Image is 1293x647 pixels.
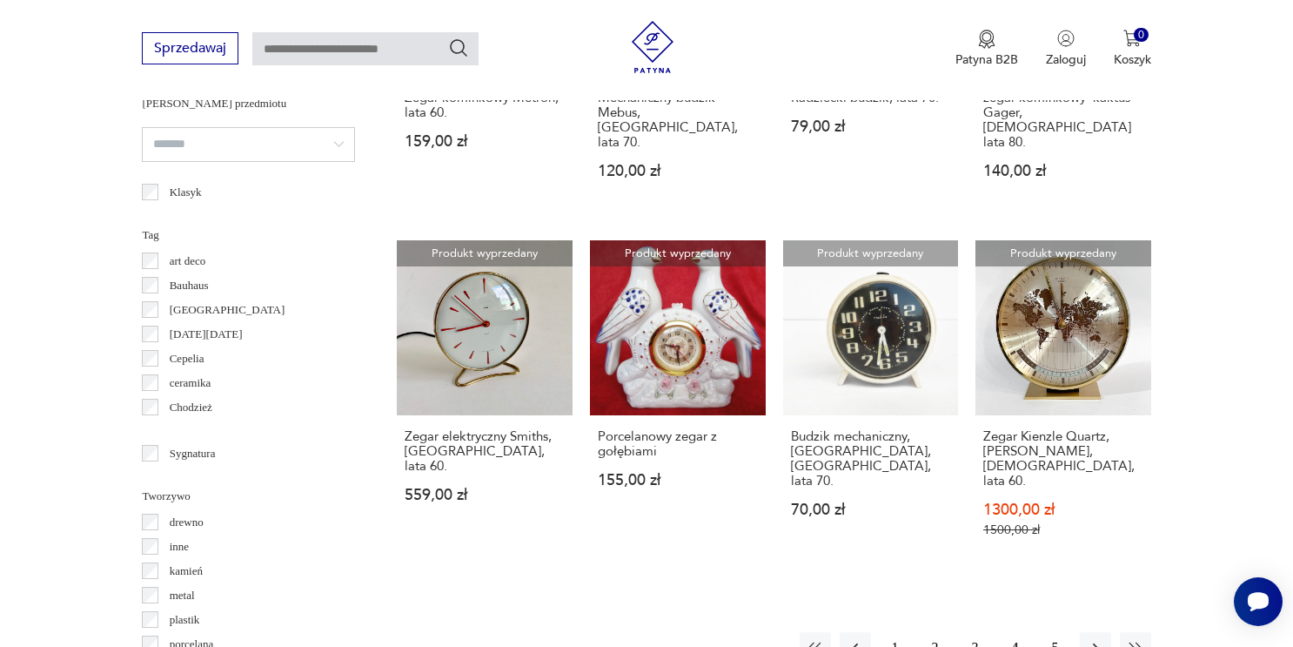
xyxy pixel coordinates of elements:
p: 1300,00 zł [983,502,1143,517]
p: [PERSON_NAME] przedmiotu [142,94,355,113]
img: Ikona koszyka [1123,30,1141,47]
iframe: Smartsupp widget button [1234,577,1283,626]
p: Tworzywo [142,487,355,506]
p: metal [170,586,195,605]
p: [GEOGRAPHIC_DATA] [170,300,285,320]
p: drewno [170,513,204,532]
button: Zaloguj [1046,30,1086,68]
p: plastik [170,610,200,630]
button: Patyna B2B [955,30,1018,68]
button: 0Koszyk [1114,30,1151,68]
p: 140,00 zł [983,164,1143,179]
p: Sygnatura [170,444,216,463]
div: 0 [1134,28,1149,43]
h3: Porcelanowy zegar z gołębiami [598,429,758,459]
a: Produkt wyprzedanyZegar elektryczny Smiths, Wielka Brytania, lata 60.Zegar elektryczny Smiths, [G... [397,240,573,572]
p: 120,00 zł [598,164,758,179]
a: Produkt wyprzedanyPorcelanowy zegar z gołębiamiPorcelanowy zegar z gołębiami155,00 zł [590,240,766,572]
h3: Mechaniczny budzik Mebus, [GEOGRAPHIC_DATA], lata 70. [598,91,758,150]
img: Patyna - sklep z meblami i dekoracjami vintage [626,21,679,73]
p: Klasyk [170,183,202,202]
p: Patyna B2B [955,51,1018,68]
p: art deco [170,252,206,271]
a: Ikona medaluPatyna B2B [955,30,1018,68]
p: 159,00 zł [405,134,565,149]
p: 559,00 zł [405,488,565,502]
p: kamień [170,562,203,581]
p: Ćmielów [170,422,211,441]
h3: Zegar Kienzle Quartz, [PERSON_NAME], [DEMOGRAPHIC_DATA], lata 60. [983,429,1143,489]
p: 1500,00 zł [983,522,1143,537]
img: Ikonka użytkownika [1057,30,1075,47]
p: Bauhaus [170,276,209,295]
p: Tag [142,226,355,245]
img: Ikona medalu [978,30,995,49]
h3: Zegar kominkowy Metron, lata 60. [405,91,565,120]
p: Koszyk [1114,51,1151,68]
h3: Zegar elektryczny Smiths, [GEOGRAPHIC_DATA], lata 60. [405,429,565,474]
h3: Radziecki budzik, lata 70. [791,91,951,105]
p: 79,00 zł [791,119,951,134]
p: inne [170,537,189,556]
p: Cepelia [170,349,204,368]
p: 155,00 zł [598,473,758,488]
h3: Budzik mechaniczny, [GEOGRAPHIC_DATA], [GEOGRAPHIC_DATA], lata 70. [791,429,951,489]
p: [DATE][DATE] [170,325,243,344]
a: Sprzedawaj [142,44,238,56]
a: Produkt wyprzedanyZegar Kienzle Quartz, H. Moller, Niemcy, lata 60.Zegar Kienzle Quartz, [PERSON_... [975,240,1151,572]
p: Zaloguj [1046,51,1086,68]
p: 70,00 zł [791,502,951,517]
h3: zegar kominkowy 'kaktus' Gager, [DEMOGRAPHIC_DATA] lata 80. [983,91,1143,150]
button: Szukaj [448,37,469,58]
p: Chodzież [170,398,212,417]
button: Sprzedawaj [142,32,238,64]
p: ceramika [170,374,211,393]
a: Produkt wyprzedanyBudzik mechaniczny, Ruhla, Niemcy, lata 70.Budzik mechaniczny, [GEOGRAPHIC_DATA... [783,240,959,572]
